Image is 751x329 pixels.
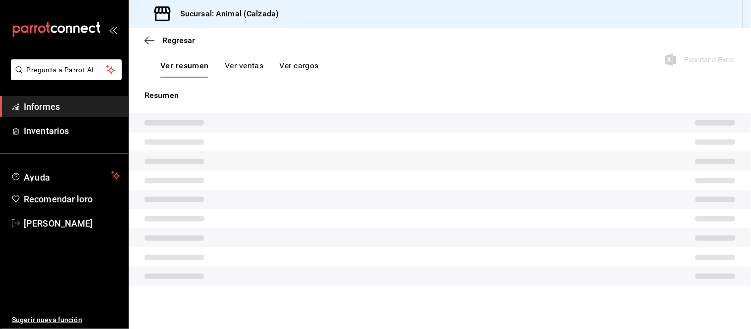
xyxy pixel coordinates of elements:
[160,60,319,78] div: pestañas de navegación
[24,172,50,183] font: Ayuda
[24,126,69,136] font: Inventarios
[7,72,122,82] a: Pregunta a Parrot AI
[225,61,264,70] font: Ver ventas
[12,316,82,324] font: Sugerir nueva función
[145,91,179,100] font: Resumen
[109,26,117,34] button: abrir_cajón_menú
[11,59,122,80] button: Pregunta a Parrot AI
[160,61,209,70] font: Ver resumen
[180,9,279,18] font: Sucursal: Animal (Calzada)
[27,66,94,74] font: Pregunta a Parrot AI
[280,61,319,70] font: Ver cargos
[24,194,93,204] font: Recomendar loro
[145,36,195,45] button: Regresar
[162,36,195,45] font: Regresar
[24,101,60,112] font: Informes
[24,218,93,229] font: [PERSON_NAME]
